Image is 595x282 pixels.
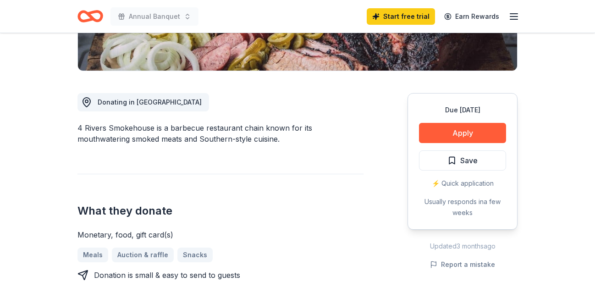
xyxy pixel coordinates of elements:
a: Earn Rewards [439,8,505,25]
div: Monetary, food, gift card(s) [77,229,364,240]
button: Save [419,150,506,171]
a: Snacks [177,248,213,262]
a: Auction & raffle [112,248,174,262]
div: Donation is small & easy to send to guests [94,270,240,281]
span: Donating in [GEOGRAPHIC_DATA] [98,98,202,106]
button: Annual Banquet [110,7,198,26]
a: Meals [77,248,108,262]
a: Home [77,6,103,27]
div: Due [DATE] [419,105,506,116]
h2: What they donate [77,204,364,218]
button: Apply [419,123,506,143]
div: Updated 3 months ago [408,241,518,252]
span: Save [460,155,478,166]
span: Annual Banquet [129,11,180,22]
a: Start free trial [367,8,435,25]
div: 4 Rivers Smokehouse is a barbecue restaurant chain known for its mouthwatering smoked meats and S... [77,122,364,144]
div: Usually responds in a few weeks [419,196,506,218]
div: ⚡️ Quick application [419,178,506,189]
button: Report a mistake [430,259,495,270]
